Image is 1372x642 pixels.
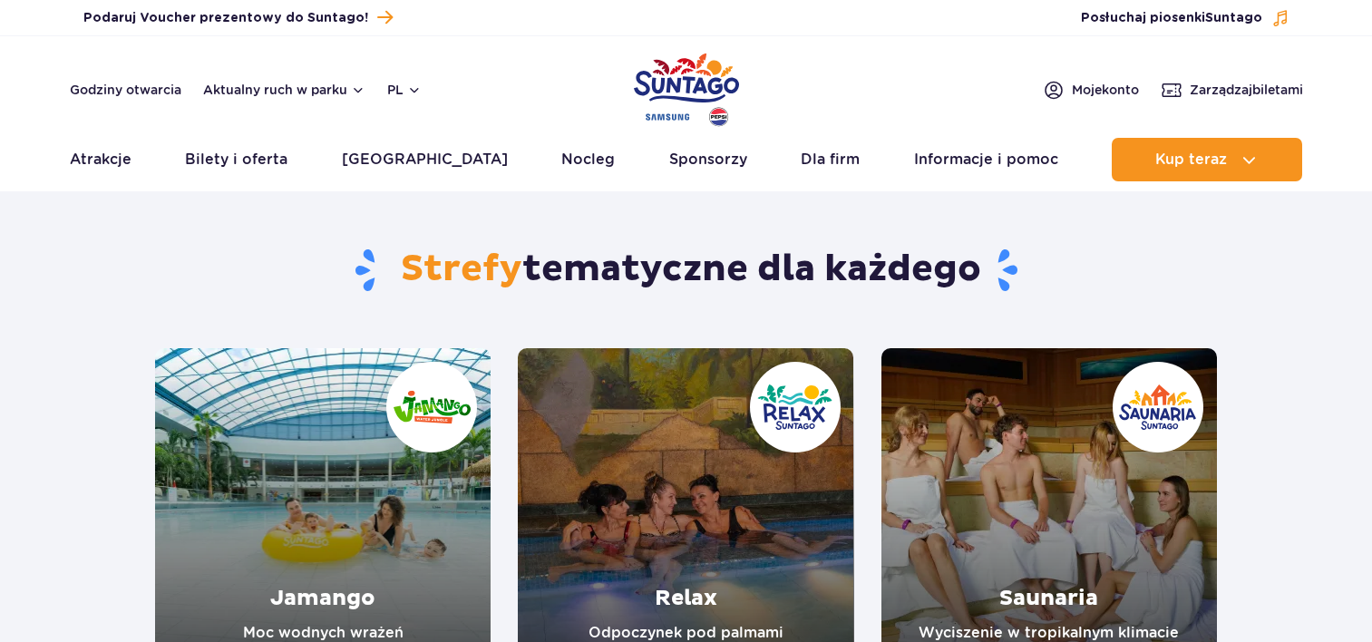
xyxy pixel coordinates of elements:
[185,138,287,181] a: Bilety i oferta
[83,9,368,27] span: Podaruj Voucher prezentowy do Suntago!
[401,247,522,292] span: Strefy
[155,247,1217,294] h1: tematyczne dla każdego
[70,81,181,99] a: Godziny otwarcia
[342,138,508,181] a: [GEOGRAPHIC_DATA]
[669,138,747,181] a: Sponsorzy
[203,83,365,97] button: Aktualny ruch w parku
[1081,9,1262,27] span: Posłuchaj piosenki
[1112,138,1302,181] button: Kup teraz
[1205,12,1262,24] span: Suntago
[1155,151,1227,168] span: Kup teraz
[561,138,615,181] a: Nocleg
[70,138,131,181] a: Atrakcje
[1190,81,1303,99] span: Zarządzaj biletami
[387,81,422,99] button: pl
[1081,9,1289,27] button: Posłuchaj piosenkiSuntago
[1043,79,1139,101] a: Mojekonto
[1072,81,1139,99] span: Moje konto
[914,138,1058,181] a: Informacje i pomoc
[1161,79,1303,101] a: Zarządzajbiletami
[801,138,860,181] a: Dla firm
[634,45,739,129] a: Park of Poland
[83,5,393,30] a: Podaruj Voucher prezentowy do Suntago!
